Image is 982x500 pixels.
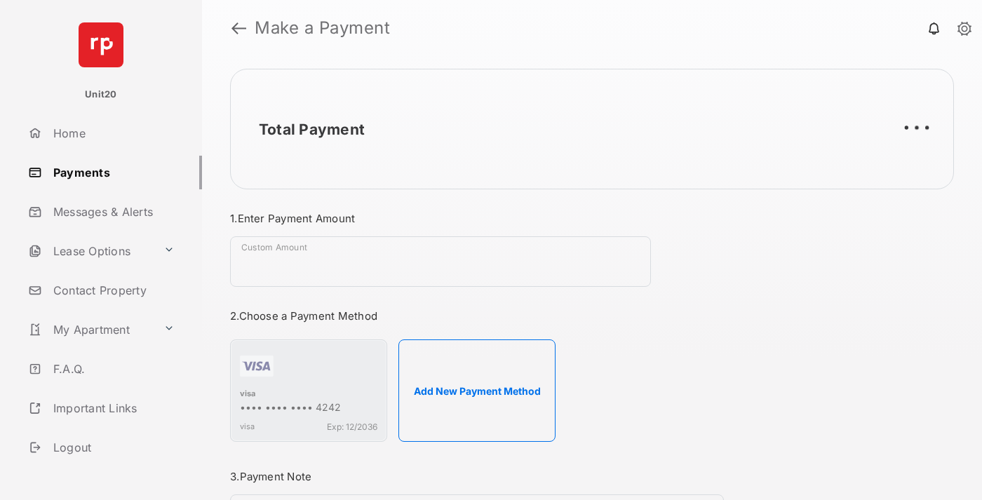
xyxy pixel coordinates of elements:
[22,313,158,346] a: My Apartment
[230,309,724,323] h3: 2. Choose a Payment Method
[240,388,377,401] div: visa
[240,421,255,432] span: visa
[259,121,365,138] h2: Total Payment
[22,431,202,464] a: Logout
[22,116,202,150] a: Home
[79,22,123,67] img: svg+xml;base64,PHN2ZyB4bWxucz0iaHR0cDovL3d3dy53My5vcmcvMjAwMC9zdmciIHdpZHRoPSI2NCIgaGVpZ2h0PSI2NC...
[22,156,202,189] a: Payments
[85,88,117,102] p: Unit20
[230,339,387,442] div: visa•••• •••• •••• 4242visaExp: 12/2036
[22,352,202,386] a: F.A.Q.
[22,391,180,425] a: Important Links
[327,421,377,432] span: Exp: 12/2036
[22,195,202,229] a: Messages & Alerts
[230,212,724,225] h3: 1. Enter Payment Amount
[22,234,158,268] a: Lease Options
[255,20,390,36] strong: Make a Payment
[22,273,202,307] a: Contact Property
[398,339,556,442] button: Add New Payment Method
[230,470,724,483] h3: 3. Payment Note
[240,401,377,416] div: •••• •••• •••• 4242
